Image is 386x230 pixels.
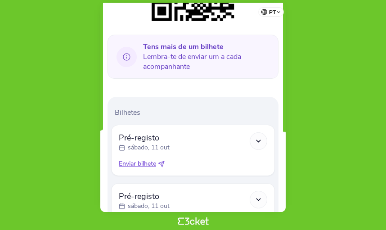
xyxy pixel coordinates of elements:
[128,143,170,152] p: sábado, 11 out
[143,42,224,52] b: Tens mais de um bilhete
[143,42,271,72] span: Lembra-te de enviar um a cada acompanhante
[128,202,170,211] p: sábado, 11 out
[115,108,275,117] p: Bilhetes
[119,132,170,143] span: Pré-registo
[119,159,156,168] span: Enviar bilhete
[119,191,170,202] span: Pré-registo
